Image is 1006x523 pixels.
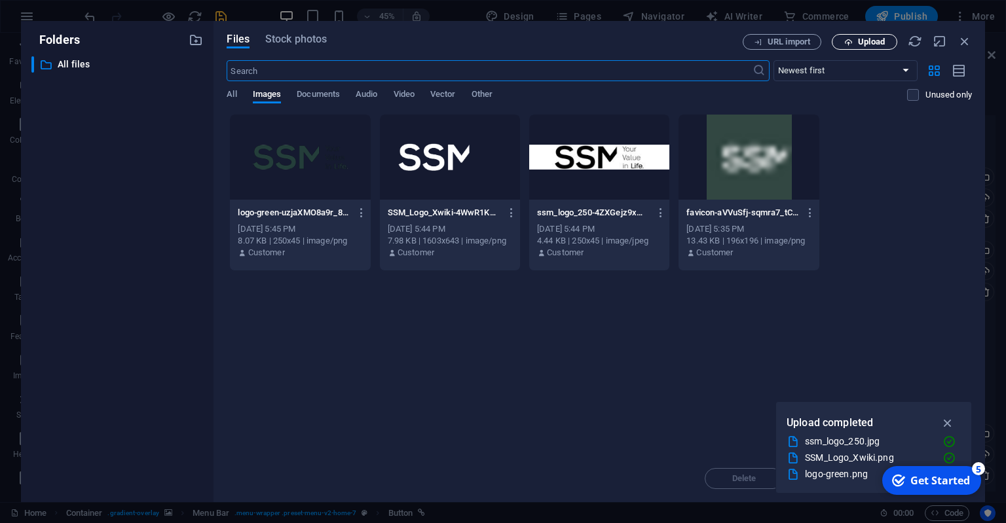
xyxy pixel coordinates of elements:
div: Get Started [35,12,95,27]
span: More [42,96,64,106]
a: × [168,12,173,23]
p: Displays only files that are not in use on the website. Files added during this session can still... [925,89,972,101]
p: logo-green-uzjaXMO8a9r_8zaPmdBVgw.png [238,207,350,219]
p: All files [58,57,179,72]
p: Click on to find our more about the feature. [9,94,173,123]
div: ssm_logo_250.jpg [805,434,932,449]
div: SSM_Logo_Xwiki.png [805,450,932,465]
div: 8.07 KB | 250x45 | image/png [238,235,362,247]
p: Customer [398,247,434,259]
span: More [34,27,56,37]
span: Video [394,86,415,105]
p: Customer [248,247,285,259]
div: 4.44 KB | 250x45 | image/jpeg [537,235,661,247]
i: Create new folder [189,33,203,47]
div: [DATE] 5:44 PM [388,223,512,235]
div: Get Started 5 items remaining, 0% complete [7,5,106,34]
p: Customer [547,247,584,259]
span: Audio [356,86,377,105]
button: Upload [832,34,897,50]
div: 13.43 KB | 196x196 | image/png [686,235,811,247]
p: SSM_Logo_Xwiki-4WwR1KL9gtIfEM7Zv4F5TA.png [388,207,500,219]
span: All [227,86,236,105]
div: [DATE] 5:44 PM [537,223,661,235]
span: Upload [858,38,885,46]
p: Under you will find options to mange your website and SEO settings, add files or create and edit ... [9,25,173,84]
span: Documents [297,86,340,105]
span: Stock photos [265,31,327,47]
span: Images [253,86,282,105]
span: URL import [768,38,810,46]
i: Close [958,34,972,48]
p: Folders [31,31,80,48]
span: Vector [430,86,456,105]
p: Upload completed [787,414,873,431]
div: [DATE] 5:35 PM [686,223,811,235]
span: Files [227,31,250,47]
div: 7.98 KB | 1603x643 | image/png [388,235,512,247]
i: Minimize [933,34,947,48]
span: Other [472,86,493,105]
div: 5 [97,1,110,14]
i: Reload [908,34,922,48]
p: ssm_logo_250-4ZXGejz9xMrPuh04tYS6hA.jpg [537,207,650,219]
input: Search [227,60,752,81]
p: favicon-aVVuSfj-sqmra7_tCuMvWQ-W01LjwTU-VFLAH7npAKTpw.png [686,207,799,219]
div: [DATE] 5:45 PM [238,223,362,235]
div: Close tooltip [168,10,173,25]
div: ​ [31,56,34,73]
button: URL import [743,34,821,50]
div: logo-green.png [805,467,932,482]
p: Customer [696,247,733,259]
